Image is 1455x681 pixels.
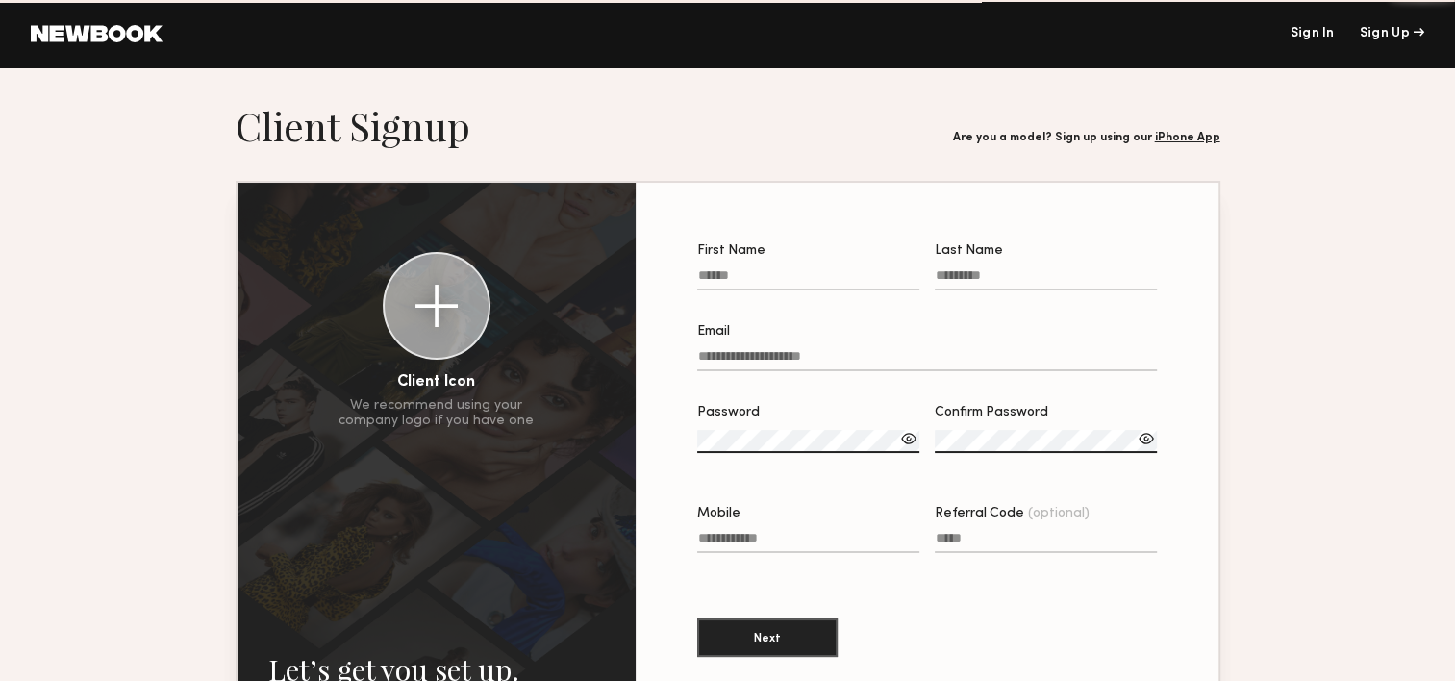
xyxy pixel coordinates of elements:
[697,406,919,419] div: Password
[1360,27,1424,40] div: Sign Up
[339,398,534,429] div: We recommend using your company logo if you have one
[236,102,470,150] h1: Client Signup
[935,406,1157,419] div: Confirm Password
[697,531,919,553] input: Mobile
[953,132,1220,144] div: Are you a model? Sign up using our
[697,325,1158,339] div: Email
[1155,132,1220,143] a: iPhone App
[697,430,919,453] input: Password
[697,618,838,657] button: Next
[1028,507,1090,520] span: (optional)
[697,349,1158,371] input: Email
[935,531,1157,553] input: Referral Code(optional)
[697,244,919,258] div: First Name
[935,268,1157,290] input: Last Name
[397,375,475,391] div: Client Icon
[697,268,919,290] input: First Name
[935,430,1157,453] input: Confirm Password
[935,244,1157,258] div: Last Name
[697,507,919,520] div: Mobile
[935,507,1157,520] div: Referral Code
[1290,27,1334,40] a: Sign In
